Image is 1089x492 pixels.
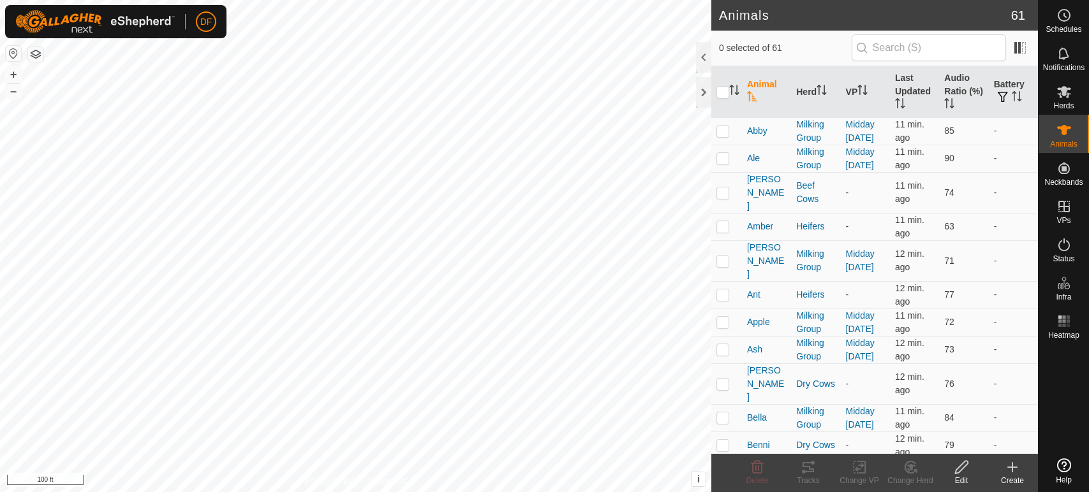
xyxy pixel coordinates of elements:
[796,145,835,172] div: Milking Group
[852,34,1006,61] input: Search (S)
[939,66,988,118] th: Audio Ratio (%)
[989,145,1038,172] td: -
[729,87,739,97] p-sorticon: Activate to sort
[1044,178,1083,186] span: Neckbands
[1056,293,1071,301] span: Infra
[1011,6,1025,25] span: 61
[746,476,769,485] span: Delete
[796,220,835,233] div: Heifers
[989,308,1038,336] td: -
[989,281,1038,308] td: -
[200,15,212,29] span: DF
[846,249,875,272] a: Midday [DATE]
[895,433,924,457] span: Sep 10, 2025, 4:32 PM
[944,412,954,423] span: 84
[944,256,954,266] span: 71
[846,147,875,170] a: Midday [DATE]
[1039,453,1089,489] a: Help
[747,173,786,213] span: [PERSON_NAME]
[719,8,1011,23] h2: Animals
[846,338,875,361] a: Midday [DATE]
[936,475,987,486] div: Edit
[890,66,939,118] th: Last Updated
[1043,64,1085,71] span: Notifications
[697,474,700,484] span: i
[791,66,840,118] th: Herd
[895,338,924,361] span: Sep 10, 2025, 4:33 PM
[895,147,924,170] span: Sep 10, 2025, 4:33 PM
[989,336,1038,363] td: -
[846,221,849,231] app-display-virtual-paddock-transition: -
[719,41,852,55] span: 0 selected of 61
[989,240,1038,281] td: -
[747,343,762,356] span: Ash
[846,440,849,450] app-display-virtual-paddock-transition: -
[15,10,175,33] img: Gallagher Logo
[747,152,760,165] span: Ale
[6,83,21,99] button: –
[944,100,954,110] p-sorticon: Activate to sort
[796,247,835,274] div: Milking Group
[989,363,1038,404] td: -
[796,377,835,391] div: Dry Cows
[796,438,835,452] div: Dry Cows
[1046,25,1081,33] span: Schedules
[1056,476,1072,484] span: Help
[989,431,1038,459] td: -
[944,221,954,231] span: 63
[895,100,905,110] p-sorticon: Activate to sort
[747,438,770,452] span: Benni
[747,288,760,301] span: Ant
[742,66,791,118] th: Animal
[846,289,849,300] app-display-virtual-paddock-transition: -
[944,153,954,163] span: 90
[944,187,954,198] span: 74
[846,119,875,143] a: Midday [DATE]
[885,475,936,486] div: Change Herd
[895,249,924,272] span: Sep 10, 2025, 4:32 PM
[817,87,827,97] p-sorticon: Activate to sort
[944,289,954,300] span: 77
[747,124,767,138] span: Abby
[895,215,924,238] span: Sep 10, 2025, 4:33 PM
[895,180,924,204] span: Sep 10, 2025, 4:33 PM
[1053,102,1074,110] span: Herds
[857,87,868,97] p-sorticon: Activate to sort
[368,475,406,487] a: Contact Us
[747,411,767,424] span: Bella
[6,46,21,61] button: Reset Map
[1056,217,1070,224] span: VPs
[796,288,835,301] div: Heifers
[796,309,835,336] div: Milking Group
[747,315,770,329] span: Apple
[796,405,835,431] div: Milking Group
[989,213,1038,240] td: -
[989,404,1038,431] td: -
[944,126,954,136] span: 85
[846,379,849,389] app-display-virtual-paddock-transition: -
[747,220,773,233] span: Amber
[747,364,786,404] span: [PERSON_NAME]
[841,66,890,118] th: VP
[895,372,924,395] span: Sep 10, 2025, 4:32 PM
[1048,331,1079,339] span: Heatmap
[895,310,924,334] span: Sep 10, 2025, 4:33 PM
[846,187,849,198] app-display-virtual-paddock-transition: -
[834,475,885,486] div: Change VP
[989,66,1038,118] th: Battery
[895,283,924,307] span: Sep 10, 2025, 4:32 PM
[1050,140,1078,148] span: Animals
[944,317,954,327] span: 72
[989,117,1038,145] td: -
[796,336,835,363] div: Milking Group
[1012,93,1022,103] p-sorticon: Activate to sort
[895,406,924,430] span: Sep 10, 2025, 4:33 PM
[846,310,875,334] a: Midday [DATE]
[6,67,21,82] button: +
[28,47,43,62] button: Map Layers
[1053,255,1074,263] span: Status
[783,475,834,486] div: Tracks
[692,472,706,486] button: i
[747,241,786,281] span: [PERSON_NAME]
[796,118,835,145] div: Milking Group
